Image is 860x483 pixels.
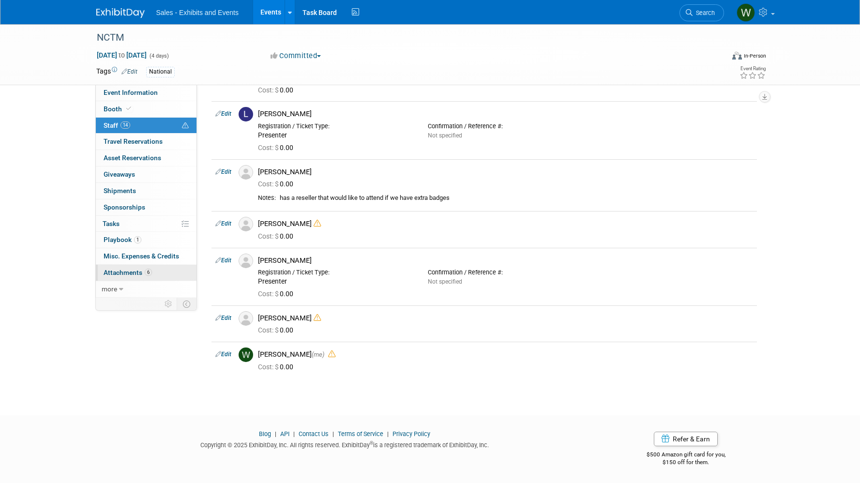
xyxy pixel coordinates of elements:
span: (me) [312,351,324,358]
span: Sponsorships [104,203,145,211]
a: Sponsorships [96,199,196,215]
img: William Crespo [737,3,755,22]
div: National [146,67,175,77]
span: 0.00 [258,290,297,298]
div: $500 Amazon gift card for you, [608,444,764,467]
span: 1 [134,236,141,243]
span: 0.00 [258,363,297,371]
div: Registration / Ticket Type: [258,269,413,276]
span: Booth [104,105,133,113]
span: Sales - Exhibits and Events [156,9,239,16]
td: Personalize Event Tab Strip [160,298,177,310]
a: Tasks [96,216,196,232]
img: Format-Inperson.png [732,52,742,60]
img: Associate-Profile-5.png [239,254,253,268]
div: Presenter [258,131,413,140]
span: Cost: $ [258,363,280,371]
a: Blog [259,430,271,438]
a: Event Information [96,85,196,101]
a: Edit [215,257,231,264]
a: Travel Reservations [96,134,196,150]
a: more [96,281,196,297]
a: Booth [96,101,196,117]
span: Shipments [104,187,136,195]
span: Misc. Expenses & Credits [104,252,179,260]
span: Event Information [104,89,158,96]
i: Booth reservation complete [126,106,131,111]
span: 0.00 [258,326,297,334]
img: ExhibitDay [96,8,145,18]
a: Search [679,4,724,21]
a: Giveaways [96,166,196,182]
div: [PERSON_NAME] [258,167,753,177]
i: Double-book Warning! [314,220,321,227]
a: Edit [121,68,137,75]
div: Registration / Ticket Type: [258,122,413,130]
div: Presenter [258,277,413,286]
span: Potential Scheduling Conflict -- at least one attendee is tagged in another overlapping event. [182,121,189,130]
span: Cost: $ [258,144,280,151]
img: Associate-Profile-5.png [239,217,253,231]
span: Tasks [103,220,120,227]
span: | [291,430,297,438]
span: 14 [121,121,130,129]
span: Cost: $ [258,180,280,188]
span: Asset Reservations [104,154,161,162]
span: Cost: $ [258,86,280,94]
span: Search [693,9,715,16]
button: Committed [267,51,325,61]
span: | [385,430,391,438]
div: Confirmation / Reference #: [428,122,583,130]
span: 0.00 [258,232,297,240]
div: In-Person [743,52,766,60]
i: Double-book Warning! [314,314,321,321]
span: | [330,430,336,438]
a: Asset Reservations [96,150,196,166]
span: Staff [104,121,130,129]
img: L.jpg [239,107,253,121]
div: Notes: [258,194,276,202]
a: Edit [215,220,231,227]
a: Edit [215,110,231,117]
a: Edit [215,351,231,358]
span: to [117,51,126,59]
a: Contact Us [299,430,329,438]
span: Cost: $ [258,326,280,334]
span: (4 days) [149,53,169,59]
div: Event Rating [739,66,766,71]
div: Copyright © 2025 ExhibitDay, Inc. All rights reserved. ExhibitDay is a registered trademark of Ex... [96,438,594,450]
span: 0.00 [258,144,297,151]
div: [PERSON_NAME] [258,350,753,359]
span: Playbook [104,236,141,243]
div: [PERSON_NAME] [258,109,753,119]
div: [PERSON_NAME] [258,314,753,323]
span: Cost: $ [258,290,280,298]
td: Tags [96,66,137,77]
a: Edit [215,315,231,321]
a: Terms of Service [338,430,383,438]
span: Giveaways [104,170,135,178]
span: Not specified [428,278,462,285]
a: Privacy Policy [392,430,430,438]
span: Cost: $ [258,232,280,240]
a: Misc. Expenses & Credits [96,248,196,264]
span: 6 [145,269,152,276]
div: Event Format [667,50,767,65]
div: $150 off for them. [608,458,764,467]
span: | [272,430,279,438]
span: Not specified [428,132,462,139]
a: Attachments6 [96,265,196,281]
a: Playbook1 [96,232,196,248]
img: Associate-Profile-5.png [239,311,253,326]
div: [PERSON_NAME] [258,256,753,265]
span: 0.00 [258,180,297,188]
a: Shipments [96,183,196,199]
span: [DATE] [DATE] [96,51,147,60]
div: has a reseller that would like to attend if we have extra badges [280,194,753,202]
span: 0.00 [258,86,297,94]
span: Travel Reservations [104,137,163,145]
span: Attachments [104,269,152,276]
sup: ® [370,440,373,446]
div: [PERSON_NAME] [258,219,753,228]
a: Edit [215,168,231,175]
